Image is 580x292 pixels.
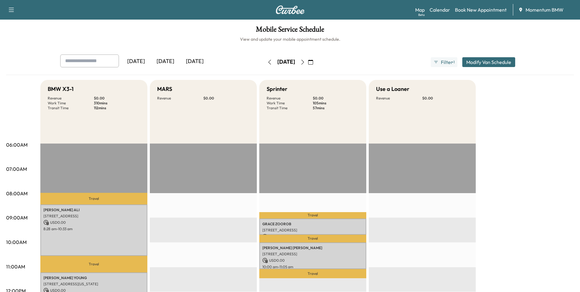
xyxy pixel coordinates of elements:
div: [DATE] [180,54,209,69]
img: Curbee Logo [275,6,305,14]
div: Beta [418,13,425,17]
p: $ 0.00 [422,96,468,101]
p: Travel [259,235,366,242]
p: Revenue [157,96,203,101]
p: Work Time [267,101,313,106]
p: [STREET_ADDRESS][US_STATE] [43,282,144,286]
a: Book New Appointment [455,6,507,13]
p: $ 0.00 [203,96,249,101]
p: 11:00AM [6,263,25,270]
p: 310 mins [94,101,140,106]
p: GRACE ZOOROB [262,222,363,226]
span: Filter [441,58,452,66]
p: [STREET_ADDRESS] [43,214,144,219]
h5: MARS [157,85,172,93]
p: [STREET_ADDRESS] [262,252,363,256]
p: Transit Time [48,106,94,110]
p: 08:00AM [6,190,28,197]
p: Revenue [376,96,422,101]
p: USD 0.00 [43,220,144,225]
a: Calendar [430,6,450,13]
button: Filter●1 [431,57,457,67]
p: Travel [40,256,147,272]
a: MapBeta [415,6,425,13]
div: [DATE] [121,54,151,69]
p: $ 0.00 [313,96,359,101]
p: [PERSON_NAME] YOUNG [43,275,144,280]
p: [PERSON_NAME] [PERSON_NAME] [262,245,363,250]
p: $ 0.00 [94,96,140,101]
p: Work Time [48,101,94,106]
p: USD 0.00 [262,234,363,239]
div: [DATE] [151,54,180,69]
p: Travel [40,193,147,204]
span: 1 [453,60,455,65]
p: Travel [259,212,366,218]
p: 10:00 am - 11:05 am [262,264,363,269]
p: 112 mins [94,106,140,110]
p: [PERSON_NAME] ALI [43,208,144,212]
p: Travel [259,269,366,278]
h6: View and update your mobile appointment schedule. [6,36,574,42]
p: Transit Time [267,106,313,110]
p: 57 mins [313,106,359,110]
p: USD 0.00 [262,258,363,263]
p: [STREET_ADDRESS] [262,228,363,233]
p: 06:00AM [6,141,28,148]
p: Revenue [267,96,313,101]
p: 07:00AM [6,165,27,173]
span: Momentum BMW [526,6,563,13]
p: 09:00AM [6,214,28,221]
div: [DATE] [277,58,295,66]
h1: Mobile Service Schedule [6,26,574,36]
span: ● [452,61,453,64]
p: 105 mins [313,101,359,106]
h5: BMW X3-1 [48,85,74,93]
button: Modify Van Schedule [462,57,515,67]
h5: Sprinter [267,85,287,93]
p: 8:28 am - 10:33 am [43,226,144,231]
p: 10:00AM [6,238,27,246]
h5: Use a Loaner [376,85,409,93]
p: Revenue [48,96,94,101]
